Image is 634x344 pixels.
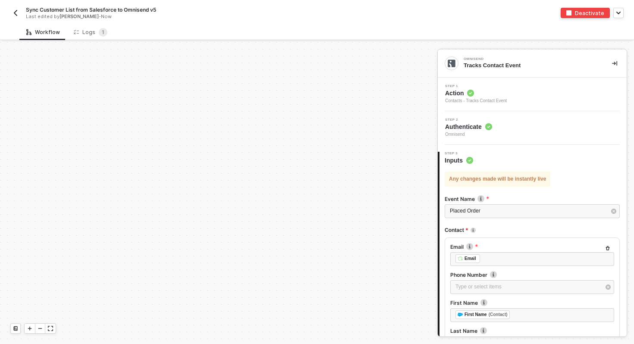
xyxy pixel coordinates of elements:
span: Contact [445,225,468,236]
span: Inputs [445,156,473,165]
span: Step 1 [445,84,507,88]
div: Tracks Contact Event [464,62,598,69]
span: Authenticate [445,122,492,131]
label: Event Name [445,195,620,203]
img: icon-info [490,271,497,278]
button: deactivateDeactivate [561,8,610,18]
span: [PERSON_NAME] [60,13,99,19]
span: Omnisend [445,131,492,138]
img: icon-info [477,195,484,202]
img: icon-info [480,327,487,334]
img: integration-icon [448,59,455,67]
div: Any changes made will be instantly live [445,172,550,187]
span: Action [445,89,507,97]
span: icon-collapse-right [612,61,617,66]
span: Sync Customer List from Salesforce to Omnisend v5 [26,6,156,13]
span: Step 3 [445,152,473,155]
span: 1 [102,29,104,35]
div: Contacts - Tracks Contact Event [445,97,507,104]
img: icon-info [466,243,473,250]
div: Logs [74,28,107,37]
img: fieldIcon [458,312,463,317]
img: deactivate [566,10,571,16]
span: Step 2 [445,118,492,122]
span: Placed Order [450,208,480,214]
label: Email [450,243,614,250]
img: icon-info [480,299,487,306]
div: Omnisend [464,57,593,61]
label: Phone Number [450,271,614,278]
img: fieldIcon [458,256,463,261]
label: Last Name [450,327,614,335]
div: Email [465,255,476,263]
sup: 1 [99,28,107,37]
span: icon-expand [48,326,53,331]
div: Step 1Action Contacts - Tracks Contact Event [438,84,627,104]
button: back [10,8,21,18]
div: (Contact) [489,311,508,318]
div: First Name [465,311,487,319]
img: back [12,9,19,16]
div: Workflow [26,29,60,36]
div: Step 2Authenticate Omnisend [438,118,627,138]
div: Last edited by - Now [26,13,297,20]
img: icon-info [471,228,476,233]
div: Deactivate [575,9,604,17]
span: icon-minus [38,326,43,331]
label: First Name [450,299,614,306]
span: icon-play [27,326,32,331]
